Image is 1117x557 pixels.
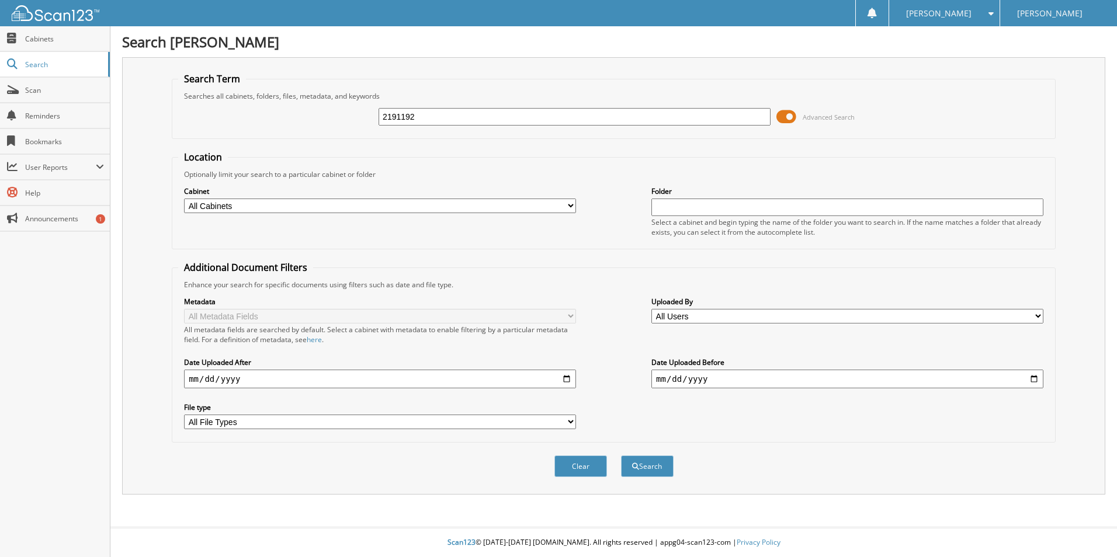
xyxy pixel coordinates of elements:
[25,162,96,172] span: User Reports
[25,111,104,121] span: Reminders
[12,5,99,21] img: scan123-logo-white.svg
[307,335,322,344] a: here
[184,325,576,344] div: All metadata fields are searched by default. Select a cabinet with metadata to enable filtering b...
[178,72,246,85] legend: Search Term
[110,528,1117,557] div: © [DATE]-[DATE] [DOMAIN_NAME]. All rights reserved | appg04-scan123-com |
[651,370,1043,388] input: end
[25,137,104,147] span: Bookmarks
[25,188,104,198] span: Help
[651,186,1043,196] label: Folder
[1059,501,1117,557] iframe: Chat Widget
[737,537,780,547] a: Privacy Policy
[25,85,104,95] span: Scan
[554,455,607,477] button: Clear
[448,537,476,547] span: Scan123
[122,32,1105,51] h1: Search [PERSON_NAME]
[178,151,228,163] legend: Location
[25,60,102,69] span: Search
[1017,10,1083,17] span: [PERSON_NAME]
[184,186,576,196] label: Cabinet
[184,357,576,367] label: Date Uploaded After
[184,297,576,307] label: Metadata
[178,91,1049,101] div: Searches all cabinets, folders, files, metadata, and keywords
[184,370,576,388] input: start
[184,402,576,412] label: File type
[96,214,105,224] div: 1
[803,113,855,121] span: Advanced Search
[651,357,1043,367] label: Date Uploaded Before
[25,34,104,44] span: Cabinets
[651,217,1043,237] div: Select a cabinet and begin typing the name of the folder you want to search in. If the name match...
[906,10,972,17] span: [PERSON_NAME]
[25,214,104,224] span: Announcements
[621,455,674,477] button: Search
[178,280,1049,290] div: Enhance your search for specific documents using filters such as date and file type.
[178,261,313,274] legend: Additional Document Filters
[651,297,1043,307] label: Uploaded By
[178,169,1049,179] div: Optionally limit your search to a particular cabinet or folder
